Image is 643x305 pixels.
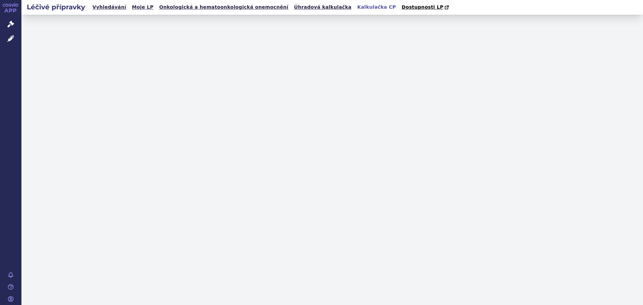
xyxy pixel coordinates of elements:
span: Dostupnosti LP [402,4,443,10]
a: Úhradová kalkulačka [292,3,354,12]
h2: Léčivé přípravky [21,2,90,12]
a: Vyhledávání [90,3,128,12]
a: Kalkulačka CP [355,3,398,12]
a: Moje LP [130,3,155,12]
a: Dostupnosti LP [400,3,452,12]
a: Onkologická a hematoonkologická onemocnění [157,3,290,12]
